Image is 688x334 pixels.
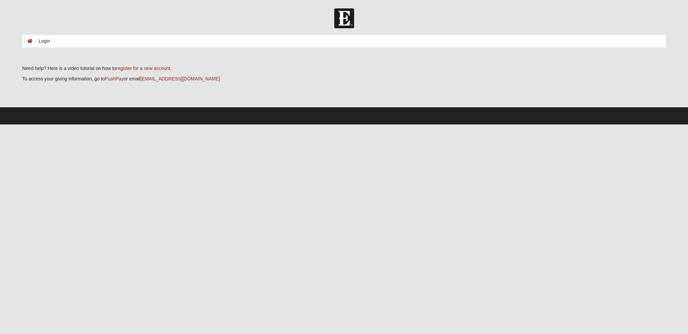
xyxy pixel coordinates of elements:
a: register for a new account [116,66,170,71]
p: Need help? Here is a video tutorial on how to . [22,65,666,72]
a: [EMAIL_ADDRESS][DOMAIN_NAME] [140,76,220,81]
img: Church of Eleven22 Logo [334,8,354,28]
p: To access your giving information, go to or email [22,75,666,82]
li: Login [33,38,50,45]
a: PushPay [105,76,124,81]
